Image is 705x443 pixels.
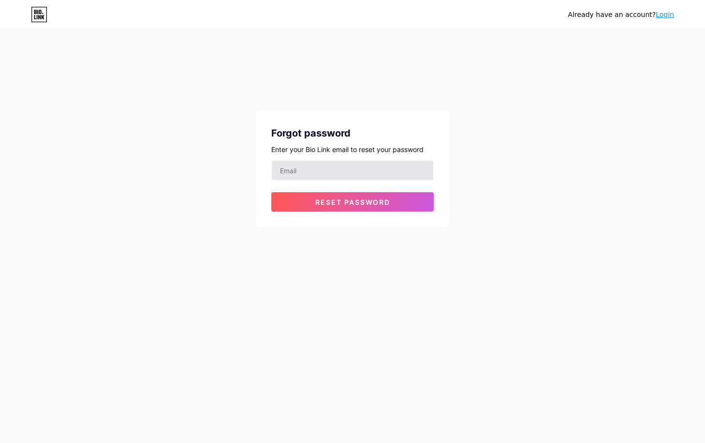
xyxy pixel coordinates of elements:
[656,11,674,18] a: Login
[271,192,434,212] button: Reset password
[315,198,390,206] span: Reset password
[271,144,434,154] div: Enter your Bio Link email to reset your password
[568,10,674,20] div: Already have an account?
[272,161,433,180] input: Email
[271,126,434,140] div: Forgot password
